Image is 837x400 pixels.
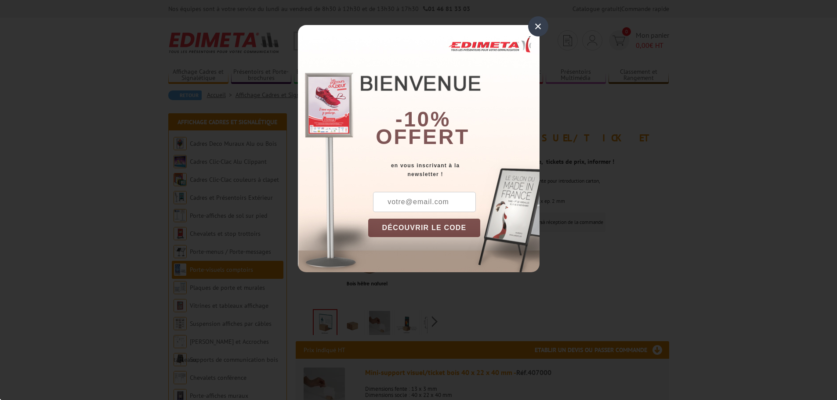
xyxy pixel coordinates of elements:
[376,125,470,148] font: offert
[395,108,451,131] b: -10%
[528,16,548,36] div: ×
[368,161,540,179] div: en vous inscrivant à la newsletter !
[373,192,476,212] input: votre@email.com
[368,219,481,237] button: DÉCOUVRIR LE CODE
